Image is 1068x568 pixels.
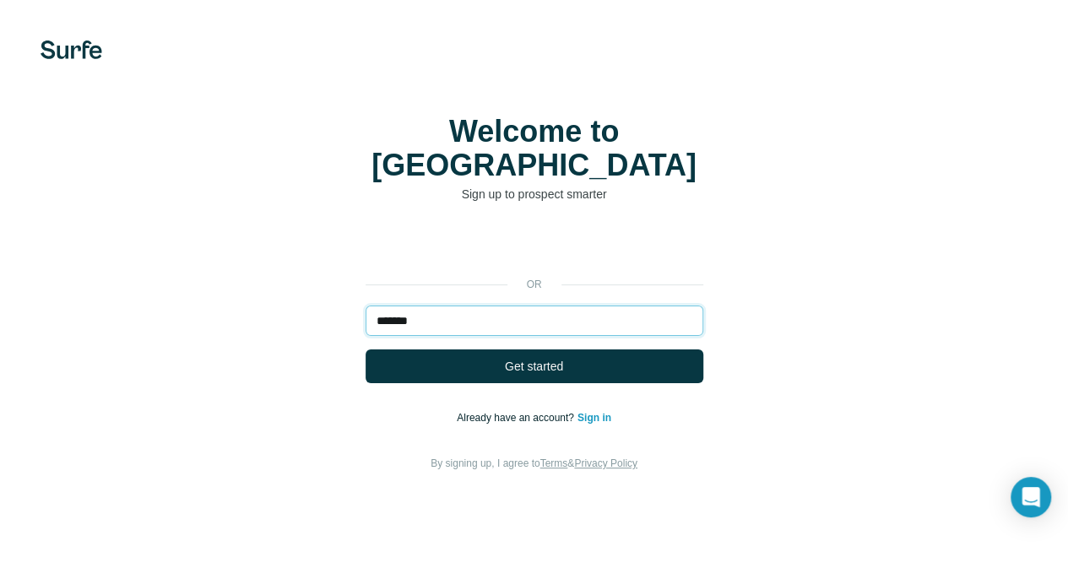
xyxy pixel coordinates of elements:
a: Sign in [577,412,611,424]
h1: Welcome to [GEOGRAPHIC_DATA] [366,115,703,182]
p: or [507,277,561,292]
p: Sign up to prospect smarter [366,186,703,203]
div: Open Intercom Messenger [1011,477,1051,517]
button: Get started [366,349,703,383]
span: Already have an account? [457,412,577,424]
a: Privacy Policy [574,457,637,469]
a: Terms [540,457,568,469]
img: Surfe's logo [41,41,102,59]
span: By signing up, I agree to & [431,457,637,469]
iframe: Tlačítko Přihlášení přes Google [357,228,712,265]
span: Get started [505,358,563,375]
